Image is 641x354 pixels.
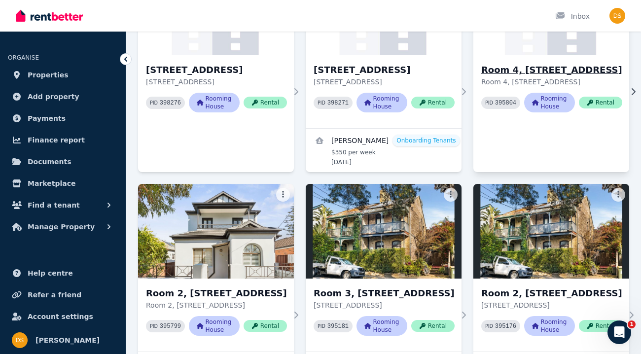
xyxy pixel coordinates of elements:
[495,323,516,330] code: 395176
[314,63,455,77] h3: [STREET_ADDRESS]
[160,323,181,330] code: 395799
[8,174,118,193] a: Marketplace
[609,8,625,24] img: Don Siyambalapitiya
[8,152,118,172] a: Documents
[8,87,118,106] a: Add property
[28,112,66,124] span: Payments
[146,286,287,300] h3: Room 2, [STREET_ADDRESS]
[28,177,75,189] span: Marketplace
[481,286,622,300] h3: Room 2, [STREET_ADDRESS]
[481,300,622,310] p: [STREET_ADDRESS]
[314,77,455,87] p: [STREET_ADDRESS]
[8,217,118,237] button: Manage Property
[306,129,462,172] a: View details for Catalina Laughrin
[12,332,28,348] img: Don Siyambalapitiya
[276,188,290,202] button: More options
[306,184,462,352] a: Room 3, 10 Hopetoun StRoom 3, [STREET_ADDRESS][STREET_ADDRESS]PID 395181Rooming HouseRental
[8,195,118,215] button: Find a tenant
[8,108,118,128] a: Payments
[28,91,79,103] span: Add property
[28,199,80,211] span: Find a tenant
[189,93,240,112] span: Rooming House
[8,285,118,305] a: Refer a friend
[485,323,493,329] small: PID
[306,184,462,279] img: Room 3, 10 Hopetoun St
[16,8,83,23] img: RentBetter
[356,93,407,112] span: Rooming House
[150,100,158,106] small: PID
[138,184,294,279] img: Room 2, 276A King St
[628,320,636,328] span: 1
[481,63,622,77] h3: Room 4, [STREET_ADDRESS]
[524,93,575,112] span: Rooming House
[146,300,287,310] p: Room 2, [STREET_ADDRESS]
[28,289,81,301] span: Refer a friend
[146,63,287,77] h3: [STREET_ADDRESS]
[146,77,287,87] p: [STREET_ADDRESS]
[411,320,455,332] span: Rental
[160,100,181,106] code: 398276
[28,311,93,322] span: Account settings
[579,97,622,108] span: Rental
[495,100,516,106] code: 395804
[607,320,631,344] iframe: Intercom live chat
[524,316,575,336] span: Rooming House
[579,320,622,332] span: Rental
[318,100,325,106] small: PID
[314,286,455,300] h3: Room 3, [STREET_ADDRESS]
[444,188,458,202] button: More options
[244,97,287,108] span: Rental
[28,221,95,233] span: Manage Property
[555,11,590,21] div: Inbox
[411,97,455,108] span: Rental
[28,156,71,168] span: Documents
[138,184,294,352] a: Room 2, 276A King StRoom 2, [STREET_ADDRESS]Room 2, [STREET_ADDRESS]PID 395799Rooming HouseRental
[28,69,69,81] span: Properties
[485,100,493,106] small: PID
[189,316,240,336] span: Rooming House
[150,323,158,329] small: PID
[8,263,118,283] a: Help centre
[611,188,625,202] button: More options
[28,134,85,146] span: Finance report
[8,130,118,150] a: Finance report
[327,323,349,330] code: 395181
[36,334,100,346] span: [PERSON_NAME]
[327,100,349,106] code: 398271
[314,300,455,310] p: [STREET_ADDRESS]
[28,267,73,279] span: Help centre
[481,77,622,87] p: Room 4, [STREET_ADDRESS]
[318,323,325,329] small: PID
[356,316,407,336] span: Rooming House
[8,307,118,326] a: Account settings
[8,65,118,85] a: Properties
[8,54,39,61] span: ORGANISE
[473,184,629,279] img: Room 2, 10 Hopetoun St
[244,320,287,332] span: Rental
[473,184,629,352] a: Room 2, 10 Hopetoun StRoom 2, [STREET_ADDRESS][STREET_ADDRESS]PID 395176Rooming HouseRental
